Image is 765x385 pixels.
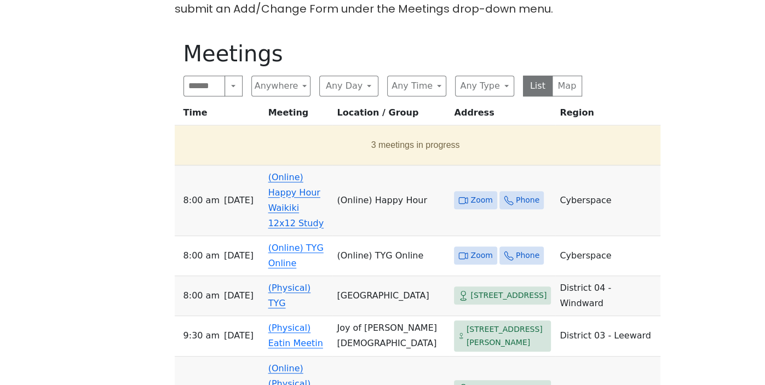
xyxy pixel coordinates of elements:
td: [GEOGRAPHIC_DATA] [332,276,450,316]
span: Phone [516,193,539,207]
a: (Physical) Eatin Meetin [268,323,323,348]
button: Anywhere [251,76,310,96]
span: [STREET_ADDRESS][PERSON_NAME] [467,323,547,349]
span: [DATE] [224,288,254,303]
td: Cyberspace [555,165,660,236]
input: Search [183,76,226,96]
td: Cyberspace [555,236,660,276]
span: Zoom [470,249,492,262]
span: 8:00 AM [183,248,220,263]
th: Region [555,105,660,125]
h1: Meetings [183,41,582,67]
span: [DATE] [224,328,254,343]
span: [DATE] [224,248,254,263]
td: (Online) Happy Hour [332,165,450,236]
button: Any Type [455,76,514,96]
button: List [523,76,553,96]
button: Any Day [319,76,378,96]
button: Any Time [387,76,446,96]
span: [STREET_ADDRESS] [470,289,547,302]
button: Map [552,76,582,96]
a: (Online) TYG Online [268,243,324,268]
td: (Online) TYG Online [332,236,450,276]
span: Phone [516,249,539,262]
button: Search [225,76,242,96]
td: District 04 - Windward [555,276,660,316]
button: 3 meetings in progress [179,130,652,160]
span: 9:30 AM [183,328,220,343]
span: 8:00 AM [183,193,220,208]
a: (Physical) TYG [268,283,311,308]
th: Address [450,105,555,125]
td: District 03 - Leeward [555,316,660,357]
span: Zoom [470,193,492,207]
span: 8:00 AM [183,288,220,303]
th: Time [175,105,264,125]
th: Meeting [264,105,333,125]
span: [DATE] [224,193,254,208]
a: (Online) Happy Hour Waikiki 12x12 Study [268,172,324,228]
td: Joy of [PERSON_NAME][DEMOGRAPHIC_DATA] [332,316,450,357]
th: Location / Group [332,105,450,125]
